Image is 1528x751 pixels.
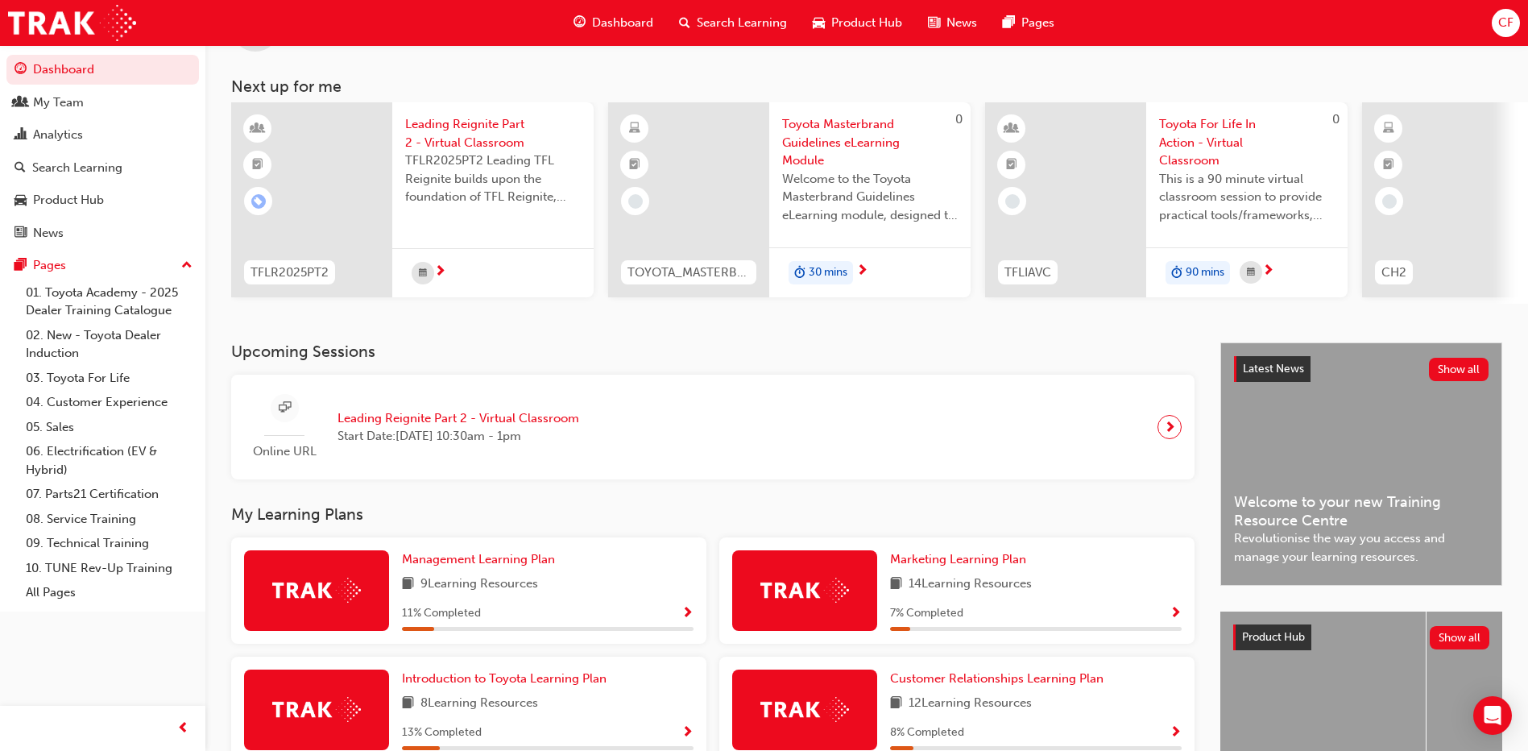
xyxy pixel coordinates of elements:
[1332,112,1340,127] span: 0
[419,263,427,284] span: calendar-icon
[890,552,1026,566] span: Marketing Learning Plan
[760,697,849,722] img: Trak
[6,153,199,183] a: Search Learning
[434,265,446,280] span: next-icon
[1021,14,1054,32] span: Pages
[251,263,329,282] span: TFLR2025PT2
[856,264,868,279] span: next-icon
[32,159,122,177] div: Search Learning
[1170,723,1182,743] button: Show Progress
[890,604,963,623] span: 7 % Completed
[244,442,325,461] span: Online URL
[19,366,199,391] a: 03. Toyota For Life
[251,194,266,209] span: learningRecordVerb_ENROLL-icon
[909,694,1032,714] span: 12 Learning Resources
[6,251,199,280] button: Pages
[697,14,787,32] span: Search Learning
[19,415,199,440] a: 05. Sales
[420,694,538,714] span: 8 Learning Resources
[627,263,750,282] span: TOYOTA_MASTERBRAND_EL
[800,6,915,39] a: car-iconProduct Hub
[402,670,613,688] a: Introduction to Toyota Learning Plan
[1170,726,1182,741] span: Show Progress
[19,323,199,366] a: 02. New - Toyota Dealer Induction
[1382,194,1397,209] span: learningRecordVerb_NONE-icon
[1383,155,1394,176] span: booktick-icon
[402,604,481,623] span: 11 % Completed
[252,118,263,139] span: learningResourceType_INSTRUCTOR_LED-icon
[1492,9,1520,37] button: CF
[231,102,594,297] a: TFLR2025PT2Leading Reignite Part 2 - Virtual ClassroomTFLR2025PT2 Leading TFL Reignite builds upo...
[19,482,199,507] a: 07. Parts21 Certification
[14,193,27,208] span: car-icon
[402,550,561,569] a: Management Learning Plan
[629,155,640,176] span: booktick-icon
[337,427,579,446] span: Start Date: [DATE] 10:30am - 1pm
[279,398,291,418] span: sessionType_ONLINE_URL-icon
[1242,630,1305,644] span: Product Hub
[33,224,64,243] div: News
[19,531,199,556] a: 09. Technical Training
[890,671,1104,686] span: Customer Relationships Learning Plan
[1430,626,1490,649] button: Show all
[760,578,849,603] img: Trak
[337,409,579,428] span: Leading Reignite Part 2 - Virtual Classroom
[1381,263,1406,282] span: CH2
[244,388,1182,467] a: Online URLLeading Reignite Part 2 - Virtual ClassroomStart Date:[DATE] 10:30am - 1pm
[990,6,1067,39] a: pages-iconPages
[19,280,199,323] a: 01. Toyota Academy - 2025 Dealer Training Catalogue
[231,505,1195,524] h3: My Learning Plans
[681,726,694,741] span: Show Progress
[909,575,1032,595] span: 14 Learning Resources
[1004,263,1051,282] span: TFLIAVC
[928,13,940,33] span: news-icon
[1005,194,1020,209] span: learningRecordVerb_NONE-icon
[8,5,136,41] img: Trak
[19,390,199,415] a: 04. Customer Experience
[1243,362,1304,375] span: Latest News
[1159,170,1335,225] span: This is a 90 minute virtual classroom session to provide practical tools/frameworks, behaviours a...
[794,263,805,284] span: duration-icon
[681,604,694,624] button: Show Progress
[405,151,581,206] span: TFLR2025PT2 Leading TFL Reignite builds upon the foundation of TFL Reignite, reaffirming our comm...
[955,112,963,127] span: 0
[1234,493,1489,529] span: Welcome to your new Training Resource Centre
[420,575,538,595] span: 9 Learning Resources
[592,14,653,32] span: Dashboard
[6,55,199,85] a: Dashboard
[1383,118,1394,139] span: learningResourceType_ELEARNING-icon
[19,580,199,605] a: All Pages
[1473,696,1512,735] div: Open Intercom Messenger
[14,161,26,176] span: search-icon
[915,6,990,39] a: news-iconNews
[1233,624,1489,650] a: Product HubShow all
[813,13,825,33] span: car-icon
[890,694,902,714] span: book-icon
[1262,264,1274,279] span: next-icon
[14,259,27,273] span: pages-icon
[14,63,27,77] span: guage-icon
[666,6,800,39] a: search-iconSearch Learning
[177,719,189,739] span: prev-icon
[809,263,847,282] span: 30 mins
[19,507,199,532] a: 08. Service Training
[14,226,27,241] span: news-icon
[890,575,902,595] span: book-icon
[681,723,694,743] button: Show Progress
[574,13,586,33] span: guage-icon
[890,670,1110,688] a: Customer Relationships Learning Plan
[608,102,971,297] a: 0TOYOTA_MASTERBRAND_ELToyota Masterbrand Guidelines eLearning ModuleWelcome to the Toyota Masterb...
[890,724,964,742] span: 8 % Completed
[1003,13,1015,33] span: pages-icon
[402,671,607,686] span: Introduction to Toyota Learning Plan
[1247,263,1255,283] span: calendar-icon
[1220,342,1502,586] a: Latest NewsShow allWelcome to your new Training Resource CentreRevolutionise the way you access a...
[19,439,199,482] a: 06. Electrification (EV & Hybrid)
[402,694,414,714] span: book-icon
[181,255,193,276] span: up-icon
[14,128,27,143] span: chart-icon
[402,552,555,566] span: Management Learning Plan
[1170,604,1182,624] button: Show Progress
